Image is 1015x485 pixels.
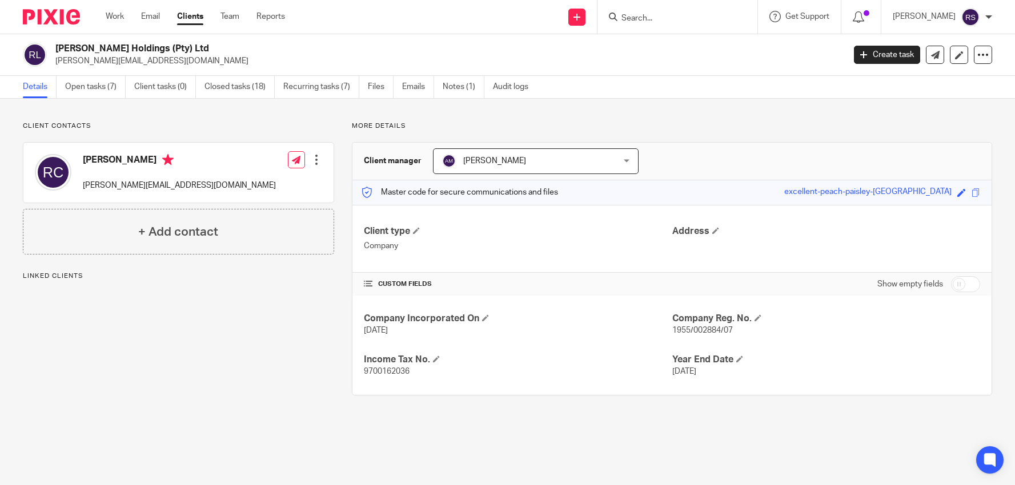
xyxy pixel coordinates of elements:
h4: Company Reg. No. [672,313,980,325]
h4: Client type [364,225,672,237]
a: Clients [177,11,203,22]
a: Emails [402,76,434,98]
h2: [PERSON_NAME] Holdings (Pty) Ltd [55,43,680,55]
a: Details [23,76,57,98]
p: [PERSON_NAME][EMAIL_ADDRESS][DOMAIN_NAME] [55,55,837,67]
a: Notes (1) [443,76,484,98]
h4: Income Tax No. [364,354,672,366]
a: Create task [854,46,920,64]
h4: Address [672,225,980,237]
a: Open tasks (7) [65,76,126,98]
img: svg%3E [35,154,71,191]
a: Client tasks (0) [134,76,196,98]
p: [PERSON_NAME] [893,11,956,22]
h4: CUSTOM FIELDS [364,280,672,289]
p: Master code for secure communications and files [361,187,558,198]
h4: [PERSON_NAME] [83,154,276,168]
a: Recurring tasks (7) [283,76,359,98]
a: Email [141,11,160,22]
img: svg%3E [961,8,980,26]
a: Files [368,76,394,98]
p: More details [352,122,992,131]
input: Search [620,14,723,24]
h4: + Add contact [138,223,218,241]
h4: Year End Date [672,354,980,366]
p: Linked clients [23,272,334,281]
h3: Client manager [364,155,422,167]
p: Company [364,240,672,252]
i: Primary [162,154,174,165]
img: svg%3E [23,43,47,67]
a: Work [106,11,124,22]
div: excellent-peach-paisley-[GEOGRAPHIC_DATA] [784,186,952,199]
p: [PERSON_NAME][EMAIL_ADDRESS][DOMAIN_NAME] [83,180,276,191]
span: [DATE] [672,367,696,375]
span: [DATE] [364,326,388,334]
p: Client contacts [23,122,334,131]
label: Show empty fields [877,278,943,290]
a: Team [220,11,239,22]
span: Get Support [785,13,829,21]
span: [PERSON_NAME] [463,157,526,165]
a: Audit logs [493,76,537,98]
a: Closed tasks (18) [204,76,275,98]
span: 1955/002884/07 [672,326,733,334]
img: Pixie [23,9,80,25]
h4: Company Incorporated On [364,313,672,325]
a: Reports [256,11,285,22]
span: 9700162036 [364,367,410,375]
img: svg%3E [442,154,456,168]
